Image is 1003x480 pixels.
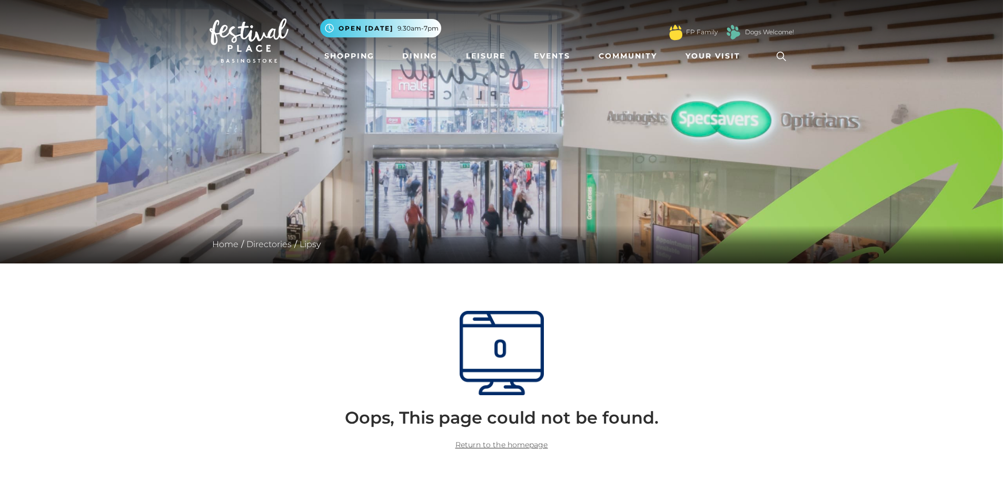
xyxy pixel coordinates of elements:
[202,238,802,251] div: / /
[455,440,548,449] a: Return to the homepage
[210,239,241,249] a: Home
[594,46,661,66] a: Community
[297,239,323,249] a: Lipsy
[686,27,718,37] a: FP Family
[339,24,393,33] span: Open [DATE]
[244,239,294,249] a: Directories
[686,51,740,62] span: Your Visit
[530,46,574,66] a: Events
[745,27,794,37] a: Dogs Welcome!
[217,408,786,428] h2: Oops, This page could not be found.
[320,46,379,66] a: Shopping
[462,46,510,66] a: Leisure
[320,19,441,37] button: Open [DATE] 9.30am-7pm
[398,24,439,33] span: 9.30am-7pm
[460,311,544,395] img: 404Page.png
[210,18,289,63] img: Festival Place Logo
[398,46,442,66] a: Dining
[681,46,750,66] a: Your Visit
